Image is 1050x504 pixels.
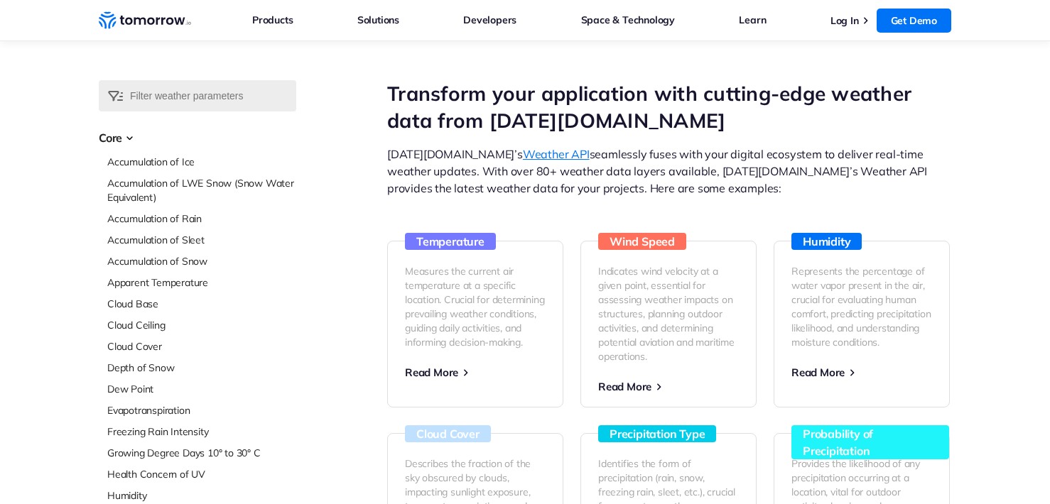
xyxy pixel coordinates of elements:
[598,380,651,393] span: Read More
[107,176,296,204] a: Accumulation of LWE Snow (Snow Water Equivalent)
[387,241,563,407] a: Temperature Measures the current air temperature at a specific location. Crucial for determining ...
[774,241,950,407] a: Humidity Represents the percentage of water vapor present in the air, crucial for evaluating huma...
[107,254,296,268] a: Accumulation of Snow
[357,11,399,29] a: Solutions
[387,146,951,197] p: [DATE][DOMAIN_NAME]’s seamlessly fuses with your digital ecosystem to deliver real-time weather u...
[107,403,296,417] a: Evapotranspiration
[405,233,496,250] h3: Temperature
[107,467,296,481] a: Health Concern of UV
[405,425,491,442] h3: Cloud Cover
[598,425,716,442] h3: Precipitation Type
[598,233,686,250] h3: Wind Speed
[580,241,757,407] a: Wind Speed Indicates wind velocity at a given point, essential for assessing weather impacts on s...
[791,264,932,349] p: Represents the percentage of water vapor present in the air, crucial for evaluating human comfort...
[405,366,458,379] span: Read More
[252,11,293,29] a: Products
[107,361,296,375] a: Depth of Snow
[107,318,296,332] a: Cloud Ceiling
[107,233,296,247] a: Accumulation of Sleet
[387,80,951,134] h1: Transform your application with cutting-edge weather data from [DATE][DOMAIN_NAME]
[107,297,296,311] a: Cloud Base
[791,425,949,459] h3: Probability of Precipitation
[463,11,516,29] a: Developers
[830,14,859,27] a: Log In
[107,488,296,503] a: Humidity
[877,9,951,33] a: Get Demo
[523,147,590,161] a: Weather API
[405,264,546,349] p: Measures the current air temperature at a specific location. Crucial for determining prevailing w...
[107,339,296,354] a: Cloud Cover
[99,80,296,111] input: Filter weather parameters
[598,264,739,363] p: Indicates wind velocity at a given point, essential for assessing weather impacts on structures, ...
[99,129,296,146] h3: Core
[107,446,296,460] a: Growing Degree Days 10° to 30° C
[107,275,296,290] a: Apparent Temperature
[99,10,191,31] a: Home link
[581,11,675,29] a: Space & Technology
[107,212,296,226] a: Accumulation of Rain
[739,11,766,29] a: Learn
[791,233,862,250] h3: Humidity
[791,366,845,379] span: Read More
[107,155,296,169] a: Accumulation of Ice
[107,424,296,439] a: Freezing Rain Intensity
[107,382,296,396] a: Dew Point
